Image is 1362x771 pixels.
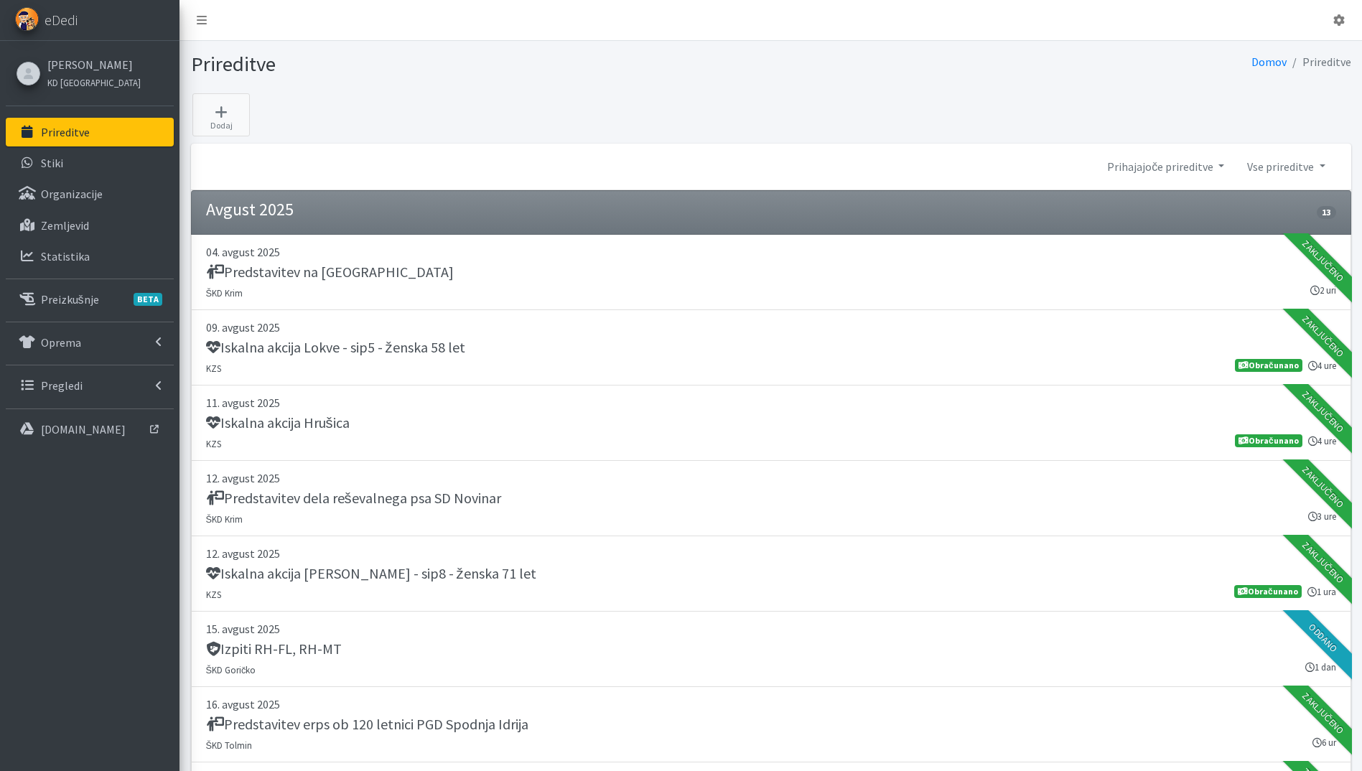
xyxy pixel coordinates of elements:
p: Pregledi [41,378,83,393]
span: Obračunano [1235,434,1302,447]
a: 09. avgust 2025 Iskalna akcija Lokve - sip5 - ženska 58 let KZS 4 ure Obračunano Zaključeno [191,310,1351,385]
p: Stiki [41,156,63,170]
h5: Izpiti RH-FL, RH-MT [206,640,342,658]
a: 12. avgust 2025 Predstavitev dela reševalnega psa SD Novinar ŠKD Krim 3 ure Zaključeno [191,461,1351,536]
p: 12. avgust 2025 [206,469,1336,487]
li: Prireditve [1287,52,1351,73]
a: Domov [1251,55,1287,69]
span: Obračunano [1234,585,1301,598]
small: KD [GEOGRAPHIC_DATA] [47,77,141,88]
a: Pregledi [6,371,174,400]
a: 12. avgust 2025 Iskalna akcija [PERSON_NAME] - sip8 - ženska 71 let KZS 1 ura Obračunano Zaključeno [191,536,1351,612]
h5: Iskalna akcija [PERSON_NAME] - sip8 - ženska 71 let [206,565,536,582]
small: ŠKD Krim [206,513,243,525]
span: BETA [134,293,162,306]
h5: Iskalna akcija Hrušica [206,414,350,431]
span: eDedi [45,9,78,31]
a: Dodaj [192,93,250,136]
p: [DOMAIN_NAME] [41,422,126,436]
a: KD [GEOGRAPHIC_DATA] [47,73,141,90]
a: Zemljevid [6,211,174,240]
a: 04. avgust 2025 Predstavitev na [GEOGRAPHIC_DATA] ŠKD Krim 2 uri Zaključeno [191,235,1351,310]
a: Prireditve [6,118,174,146]
p: 11. avgust 2025 [206,394,1336,411]
img: eDedi [15,7,39,31]
a: 15. avgust 2025 Izpiti RH-FL, RH-MT ŠKD Goričko 1 dan Oddano [191,612,1351,687]
p: Organizacije [41,187,103,201]
p: Prireditve [41,125,90,139]
a: Organizacije [6,179,174,208]
a: Vse prireditve [1236,152,1336,181]
a: 16. avgust 2025 Predstavitev erps ob 120 letnici PGD Spodnja Idrija ŠKD Tolmin 6 ur Zaključeno [191,687,1351,762]
h5: Iskalna akcija Lokve - sip5 - ženska 58 let [206,339,465,356]
h1: Prireditve [191,52,766,77]
p: 12. avgust 2025 [206,545,1336,562]
p: Statistika [41,249,90,263]
a: Statistika [6,242,174,271]
span: 13 [1317,206,1335,219]
small: KZS [206,438,221,449]
a: Prihajajoče prireditve [1096,152,1236,181]
h5: Predstavitev dela reševalnega psa SD Novinar [206,490,501,507]
a: 11. avgust 2025 Iskalna akcija Hrušica KZS 4 ure Obračunano Zaključeno [191,385,1351,461]
small: ŠKD Tolmin [206,739,253,751]
p: 16. avgust 2025 [206,696,1336,713]
a: [PERSON_NAME] [47,56,141,73]
p: 04. avgust 2025 [206,243,1336,261]
p: 09. avgust 2025 [206,319,1336,336]
small: KZS [206,363,221,374]
p: Preizkušnje [41,292,99,307]
a: PreizkušnjeBETA [6,285,174,314]
span: Obračunano [1235,359,1302,372]
h5: Predstavitev na [GEOGRAPHIC_DATA] [206,263,454,281]
h5: Predstavitev erps ob 120 letnici PGD Spodnja Idrija [206,716,528,733]
a: [DOMAIN_NAME] [6,415,174,444]
small: ŠKD Goričko [206,664,256,676]
a: Oprema [6,328,174,357]
p: Zemljevid [41,218,89,233]
small: KZS [206,589,221,600]
p: Oprema [41,335,81,350]
a: Stiki [6,149,174,177]
small: ŠKD Krim [206,287,243,299]
h4: Avgust 2025 [206,200,294,220]
p: 15. avgust 2025 [206,620,1336,637]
